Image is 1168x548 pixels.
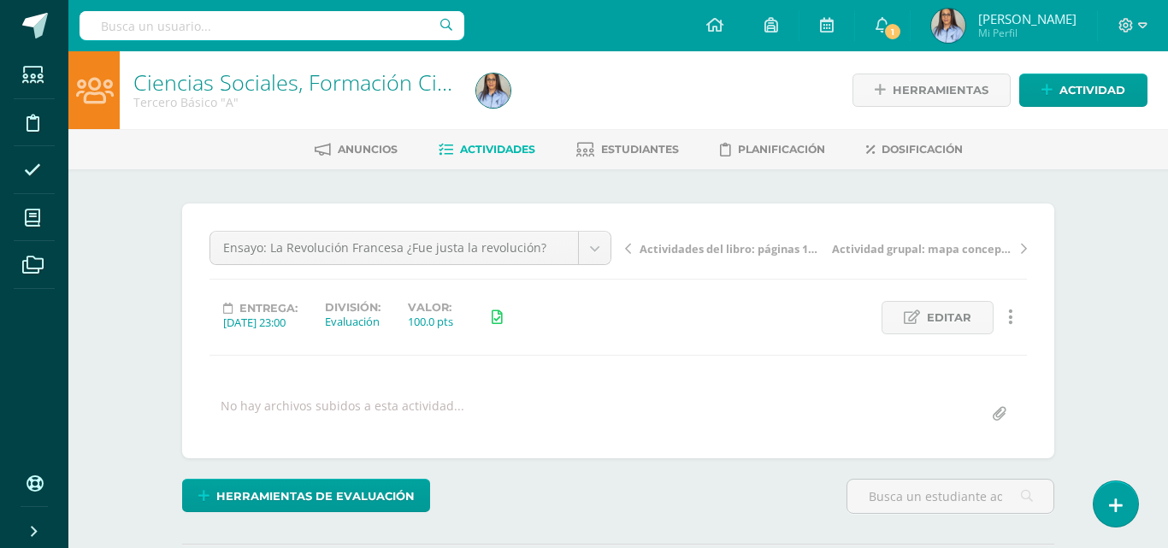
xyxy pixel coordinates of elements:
[927,302,971,333] span: Editar
[80,11,464,40] input: Busca un usuario...
[223,232,565,264] span: Ensayo: La Revolución Francesa ¿Fue justa la revolución?
[1019,74,1147,107] a: Actividad
[239,302,298,315] span: Entrega:
[223,315,298,330] div: [DATE] 23:00
[978,26,1077,40] span: Mi Perfil
[133,70,456,94] h1: Ciencias Sociales, Formación Ciudadana e Interculturalidad
[882,22,901,41] span: 1
[476,74,510,108] img: 70b1105214193c847cd35a8087b967c7.png
[978,10,1077,27] span: [PERSON_NAME]
[338,143,398,156] span: Anuncios
[182,479,430,512] a: Herramientas de evaluación
[460,143,535,156] span: Actividades
[216,480,415,512] span: Herramientas de evaluación
[325,301,380,314] label: División:
[315,136,398,163] a: Anuncios
[408,314,453,329] div: 100.0 pts
[882,143,963,156] span: Dosificación
[826,239,1027,256] a: Actividad grupal: mapa conceptual colaborativo
[852,74,1011,107] a: Herramientas
[931,9,965,43] img: 70b1105214193c847cd35a8087b967c7.png
[221,398,464,431] div: No hay archivos subidos a esta actividad...
[866,136,963,163] a: Dosificación
[640,241,821,256] span: Actividades del libro: páginas 132 y 133
[576,136,679,163] a: Estudiantes
[325,314,380,329] div: Evaluación
[893,74,988,106] span: Herramientas
[832,241,1013,256] span: Actividad grupal: mapa conceptual colaborativo
[738,143,825,156] span: Planificación
[408,301,453,314] label: Valor:
[1059,74,1125,106] span: Actividad
[720,136,825,163] a: Planificación
[210,232,611,264] a: Ensayo: La Revolución Francesa ¿Fue justa la revolución?
[847,480,1053,513] input: Busca un estudiante aquí...
[601,143,679,156] span: Estudiantes
[625,239,826,256] a: Actividades del libro: páginas 132 y 133
[133,94,456,110] div: Tercero Básico 'A'
[439,136,535,163] a: Actividades
[133,68,705,97] a: Ciencias Sociales, Formación Ciudadana e Interculturalidad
